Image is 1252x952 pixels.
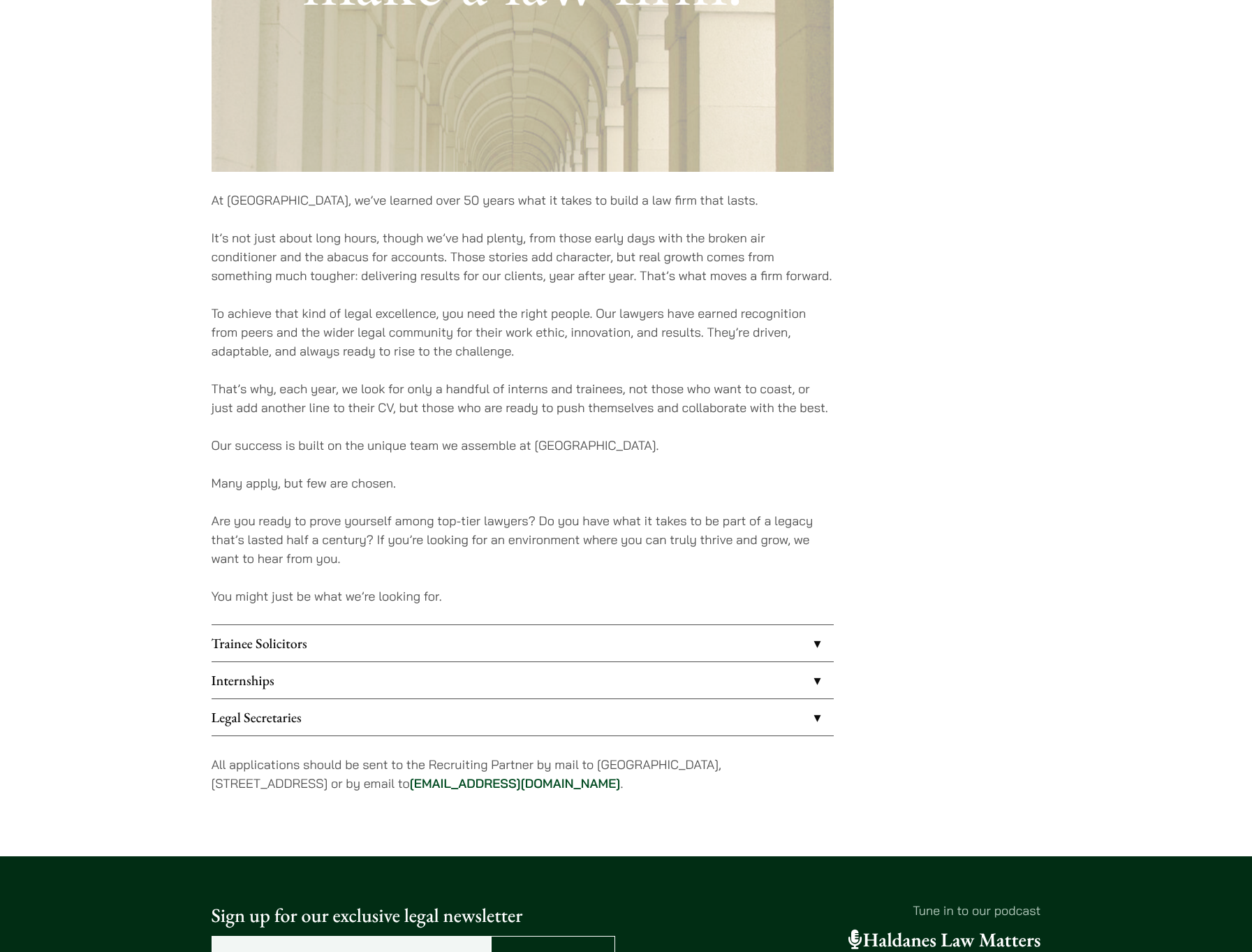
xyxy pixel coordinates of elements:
[212,474,834,492] p: Many apply, but few are chosen.
[212,511,834,568] p: Are you ready to prove yourself among top-tier lawyers? Do you have what it takes to be part of a...
[410,775,621,791] a: [EMAIL_ADDRESS][DOMAIN_NAME]
[212,699,834,735] a: Legal Secretaries
[212,304,834,360] p: To achieve that kind of legal excellence, you need the right people. Our lawyers have earned reco...
[212,662,834,698] a: Internships
[638,901,1041,920] p: Tune in to our podcast
[212,228,834,285] p: It’s not just about long hours, though we’ve had plenty, from those early days with the broken ai...
[212,379,834,417] p: That’s why, each year, we look for only a handful of interns and trainees, not those who want to ...
[212,436,834,455] p: Our success is built on the unique team we assemble at [GEOGRAPHIC_DATA].
[212,755,834,793] p: All applications should be sent to the Recruiting Partner by mail to [GEOGRAPHIC_DATA], [STREET_A...
[212,587,834,606] p: You might just be what we’re looking for.
[212,625,834,661] a: Trainee Solicitors
[212,901,615,930] p: Sign up for our exclusive legal newsletter
[212,191,834,210] p: At [GEOGRAPHIC_DATA], we’ve learned over 50 years what it takes to build a law firm that lasts.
